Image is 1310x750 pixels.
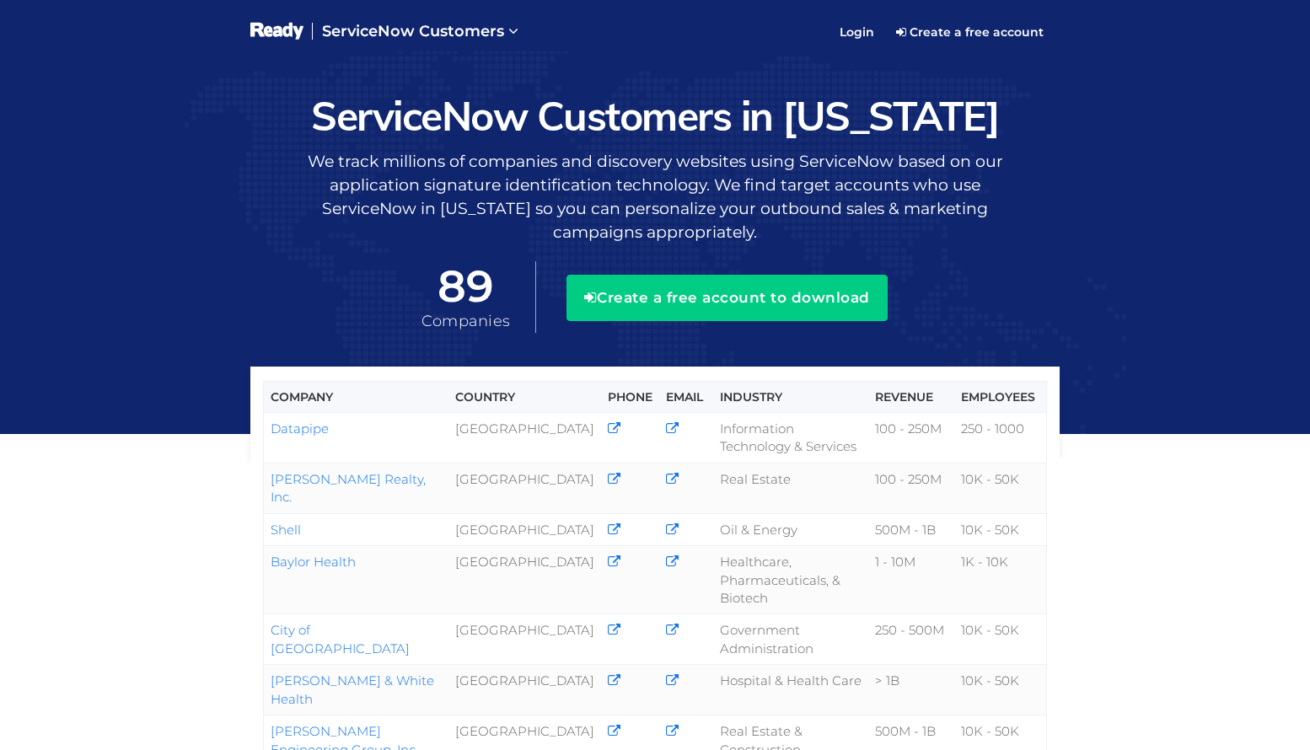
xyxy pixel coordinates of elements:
[868,463,955,513] td: 100 - 250M
[954,382,1046,413] th: Employees
[448,614,601,665] td: [GEOGRAPHIC_DATA]
[954,513,1046,545] td: 10K - 50K
[448,382,601,413] th: Country
[713,665,868,715] td: Hospital & Health Care
[312,8,529,56] a: ServiceNow Customers
[250,94,1060,138] h1: ServiceNow Customers in [US_STATE]
[448,413,601,463] td: [GEOGRAPHIC_DATA]
[250,150,1060,244] p: We track millions of companies and discovery websites using ServiceNow based on our application s...
[713,413,868,463] td: Information Technology & Services
[868,665,955,715] td: > 1B
[659,382,712,413] th: Email
[713,546,868,614] td: Healthcare, Pharmaceuticals, & Biotech
[713,382,868,413] th: Industry
[954,546,1046,614] td: 1K - 10K
[566,275,888,320] button: Create a free account to download
[954,413,1046,463] td: 250 - 1000
[271,471,426,505] a: [PERSON_NAME] Realty, Inc.
[840,24,874,40] span: Login
[271,421,329,437] a: Datapipe
[601,382,659,413] th: Phone
[868,513,955,545] td: 500M - 1B
[264,382,449,413] th: Company
[713,513,868,545] td: Oil & Energy
[868,614,955,665] td: 250 - 500M
[271,554,356,570] a: Baylor Health
[954,463,1046,513] td: 10K - 50K
[713,614,868,665] td: Government Administration
[868,413,955,463] td: 100 - 250M
[322,22,504,40] span: ServiceNow Customers
[954,614,1046,665] td: 10K - 50K
[448,546,601,614] td: [GEOGRAPHIC_DATA]
[868,546,955,614] td: 1 - 10M
[271,622,410,656] a: City of [GEOGRAPHIC_DATA]
[448,665,601,715] td: [GEOGRAPHIC_DATA]
[954,665,1046,715] td: 10K - 50K
[421,312,511,330] span: Companies
[884,19,1055,46] a: Create a free account
[829,11,884,53] a: Login
[271,672,434,706] a: [PERSON_NAME] & White Health
[250,21,303,42] img: logo
[421,262,511,311] span: 89
[868,382,955,413] th: Revenue
[448,463,601,513] td: [GEOGRAPHIC_DATA]
[448,513,601,545] td: [GEOGRAPHIC_DATA]
[713,463,868,513] td: Real Estate
[271,522,301,538] a: Shell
